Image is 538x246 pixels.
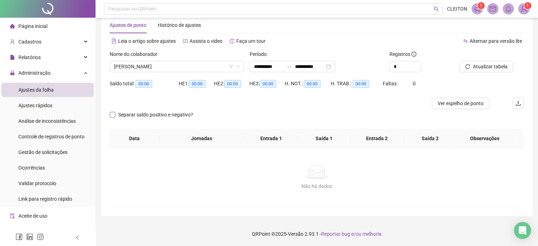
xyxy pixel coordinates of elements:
span: audit [10,213,15,218]
span: to [287,64,292,69]
span: search [434,6,439,12]
button: Ver espelho de ponto [432,98,489,109]
th: Data [110,129,159,148]
span: Versão [288,231,303,237]
span: 00:00 [189,80,206,88]
span: info-circle [411,52,416,57]
span: CLEITON [447,5,467,13]
div: HE 2: [214,80,249,88]
th: Observações [451,129,519,148]
span: swap-right [287,64,292,69]
span: Ajustes de ponto [110,22,146,28]
span: ANDRE LUIZ ALVES DE PAIVA [114,61,240,72]
span: Histórico de ajustes [158,22,201,28]
span: Faça um tour [236,38,266,44]
span: linkedin [26,233,33,240]
span: Observações [457,135,513,142]
span: notification [474,6,480,12]
span: upload [515,101,521,106]
span: home [10,24,15,29]
span: 0 [413,81,416,86]
div: HE 1: [179,80,214,88]
span: 1 [480,3,482,8]
span: Análise de inconsistências [18,118,76,124]
span: reload [465,64,470,69]
label: Período [250,50,271,58]
div: H. NOT.: [285,80,331,88]
span: user-add [10,39,15,44]
label: Nome do colaborador [110,50,162,58]
span: Registros [389,50,416,58]
span: down [236,64,240,69]
span: 00:00 [353,80,369,88]
span: Ver espelho de ponto [438,99,484,107]
span: instagram [37,233,44,240]
span: 00:00 [260,80,276,88]
span: Relatórios [18,55,41,60]
div: Não há dados [118,182,515,190]
sup: 1 [478,2,485,9]
span: history [230,39,235,44]
span: mail [490,6,496,12]
span: Ajustes rápidos [18,103,52,108]
span: Link para registro rápido [18,196,72,202]
span: 00:00 [224,80,241,88]
th: Entrada 2 [351,129,404,148]
span: Separar saldo positivo e negativo? [115,111,196,119]
th: Saída 1 [297,129,351,148]
span: youtube [183,39,188,44]
span: Alternar para versão lite [470,38,522,44]
span: Leia o artigo sobre ajustes [118,38,176,44]
span: swap [463,39,468,44]
span: Faltas: [383,81,399,86]
span: Cadastros [18,39,41,45]
div: Saldo total: [110,80,179,88]
span: 00:00 [304,80,320,88]
span: file-text [111,39,116,44]
span: Aceite de uso [18,213,47,219]
div: HE 3: [249,80,285,88]
span: bell [505,6,511,12]
span: left [75,235,80,240]
span: Validar protocolo [18,181,56,186]
span: Ocorrências [18,165,45,171]
span: filter [229,64,233,69]
span: Administração [18,70,51,76]
span: Ajustes da folha [18,87,54,93]
div: Open Intercom Messenger [514,222,531,239]
sup: Atualize o seu contato no menu Meus Dados [524,2,531,9]
th: Saída 2 [404,129,457,148]
span: Atualizar tabela [473,63,508,70]
span: Página inicial [18,23,47,29]
span: file [10,55,15,60]
button: Atualizar tabela [459,61,513,72]
span: Atestado técnico [18,229,56,234]
span: facebook [16,233,23,240]
th: Entrada 1 [244,129,297,148]
span: Controle de registros de ponto [18,134,85,139]
span: Assista o vídeo [190,38,222,44]
div: H. TRAB.: [331,80,382,88]
img: 90516 [519,4,529,14]
span: 00:00 [135,80,152,88]
span: Reportar bug e/ou melhoria [321,231,382,237]
span: Gestão de solicitações [18,149,68,155]
span: 1 [526,3,529,8]
span: lock [10,70,15,75]
th: Jornadas [159,129,244,148]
